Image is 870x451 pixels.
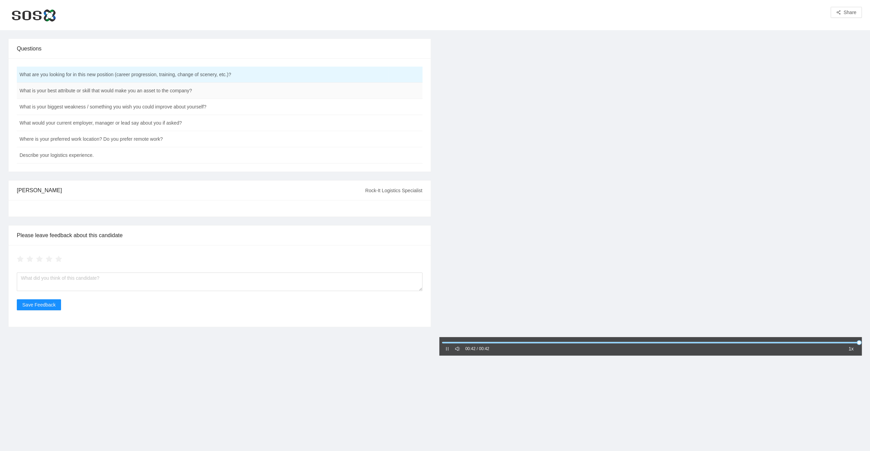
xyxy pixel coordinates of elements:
[22,301,56,309] span: Save Feedback
[17,83,388,99] td: What is your best attribute or skill that would make you an asset to the company?
[831,7,862,18] button: share-altShare
[46,256,52,263] span: star
[17,299,61,310] button: Save Feedback
[455,346,460,351] span: sound
[844,9,856,16] span: Share
[17,131,388,147] td: Where is your preferred work location? Do you prefer remote work?
[17,147,388,163] td: Describe your logistics experience.
[17,225,422,245] div: Please leave feedback about this candidate
[17,67,388,83] td: What are you looking for in this new position (career progression, training, change of scenery, e...
[8,7,58,23] img: SOS Global Express, Inc.
[17,99,388,115] td: What is your biggest weakness / something you wish you could improve about yourself?
[848,345,854,352] span: 1x
[17,39,422,58] div: Questions
[445,346,450,351] span: pause
[836,10,841,15] span: share-alt
[17,181,365,200] div: [PERSON_NAME]
[55,256,62,263] span: star
[17,115,388,131] td: What would your current employer, manager or lead say about you if asked?
[17,256,24,263] span: star
[26,256,33,263] span: star
[365,181,422,200] div: Rock-It Logistics Specialist
[465,346,489,352] div: 00:42 / 00:42
[36,256,43,263] span: star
